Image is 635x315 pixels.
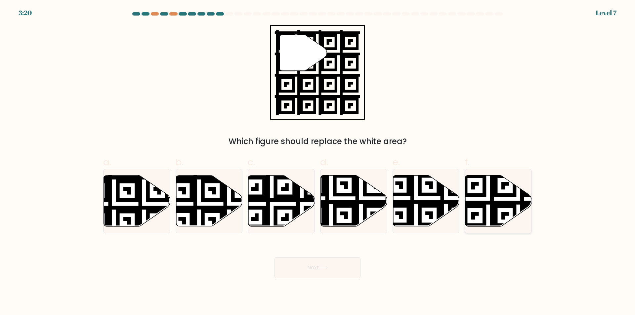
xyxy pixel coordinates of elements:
div: Which figure should replace the white area? [107,136,528,147]
button: Next [275,257,360,278]
g: " [280,35,327,71]
span: d. [320,156,328,169]
span: b. [176,156,184,169]
span: c. [248,156,255,169]
span: f. [465,156,469,169]
div: 3:20 [19,8,32,18]
span: e. [393,156,400,169]
span: a. [103,156,111,169]
div: Level 7 [596,8,616,18]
